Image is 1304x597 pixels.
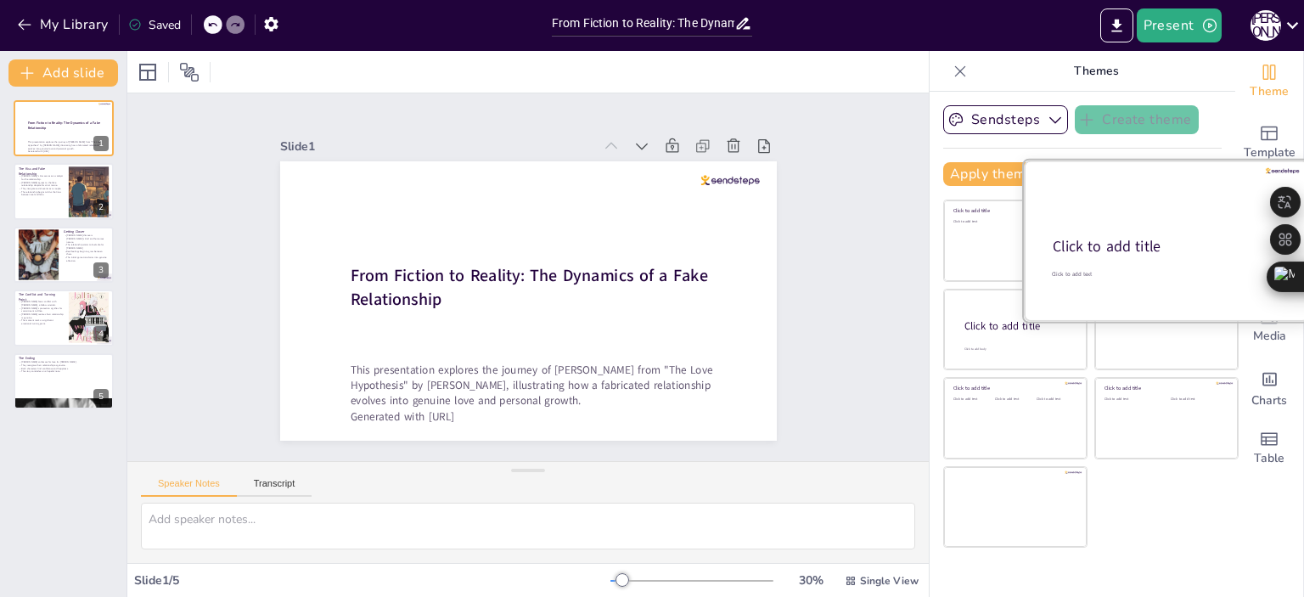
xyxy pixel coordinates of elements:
[552,11,734,36] input: Insert title
[1100,8,1133,42] button: Export to PowerPoint
[19,174,64,180] p: [PERSON_NAME]'s kiss serves as a catalyst for the relationship.
[1251,8,1281,42] button: К [PERSON_NAME]
[28,121,100,131] strong: From Fiction to Reality: The Dynamics of a Fake Relationship
[19,307,64,313] p: [PERSON_NAME]'s protection signifies his commitment to Olive.
[134,59,161,86] div: Layout
[64,250,109,256] p: Real feelings begin to grow between them.
[1235,357,1303,418] div: Add charts and graphs
[19,360,109,363] p: [PERSON_NAME] confesses his love for [PERSON_NAME].
[13,11,115,38] button: My Library
[1254,449,1284,468] span: Table
[237,478,312,497] button: Transcript
[93,389,109,404] div: 5
[128,17,181,33] div: Saved
[19,301,64,307] p: [PERSON_NAME] faces conflict with [PERSON_NAME], a fellow scientist.
[1251,391,1287,410] span: Charts
[14,353,114,409] div: 5
[1251,10,1281,41] div: К [PERSON_NAME]
[953,397,992,402] div: Click to add text
[1244,144,1296,162] span: Template
[141,478,237,497] button: Speaker Notes
[8,59,118,87] button: Add slide
[64,229,109,234] p: Getting Closer
[93,136,109,151] div: 1
[943,162,1121,186] button: Apply theme to all slides
[14,163,114,219] div: 2
[350,408,722,424] p: Generated with [URL]
[1235,296,1303,357] div: Add images, graphics, shapes or video
[995,397,1033,402] div: Click to add text
[14,100,114,156] div: 1
[790,572,831,589] div: 30 %
[19,363,109,367] p: They recognize their relationship as genuine.
[350,363,722,409] p: This presentation explores the journey of [PERSON_NAME] from "The Love Hypothesis" by [PERSON_NAM...
[1171,397,1224,402] div: Click to add text
[19,189,64,195] p: The relationship begins to blur the lines between real and fake.
[1253,327,1286,346] span: Media
[93,262,109,278] div: 3
[28,150,103,154] p: Generated with [URL]
[93,200,109,215] div: 2
[19,292,64,301] p: The Conflict and Turning Point
[953,207,1075,214] div: Click to add title
[19,369,109,373] p: The story concludes on a hopeful note.
[1250,82,1289,101] span: Theme
[19,367,109,370] p: Both characters find confidence and happiness.
[280,138,593,155] div: Slide 1
[974,51,1218,92] p: Themes
[19,356,109,361] p: The Ending
[860,574,919,588] span: Single View
[64,234,109,243] p: [PERSON_NAME] discovers [PERSON_NAME]'s kind and humorous nature.
[1052,271,1279,279] div: Click to add text
[19,166,64,176] p: The Kiss and Fake Relationship
[1075,105,1199,134] button: Create theme
[953,385,1075,391] div: Click to add title
[1235,51,1303,112] div: Change the overall theme
[19,313,64,319] p: [PERSON_NAME] realizes their relationship is genuine.
[19,319,64,325] p: The moment marks a significant emotional turning point.
[14,227,114,283] div: 3
[14,290,114,346] div: 4
[64,243,109,249] p: The relationship starts to feel safe for [PERSON_NAME].
[64,256,109,262] p: The initial game transforms into genuine affection.
[1235,418,1303,479] div: Add a table
[93,326,109,341] div: 4
[350,265,707,311] strong: From Fiction to Reality: The Dynamics of a Fake Relationship
[1104,397,1158,402] div: Click to add text
[19,180,64,186] p: [PERSON_NAME] agrees to the fake relationship despite his strict nature.
[1053,237,1278,257] div: Click to add title
[964,346,1071,351] div: Click to add body
[943,105,1068,134] button: Sendsteps
[134,572,610,589] div: Slide 1 / 5
[964,318,1073,333] div: Click to add title
[953,220,1075,224] div: Click to add text
[179,62,200,82] span: Position
[1104,385,1226,391] div: Click to add title
[1037,397,1075,402] div: Click to add text
[1235,112,1303,173] div: Add ready made slides
[19,187,64,190] p: They navigate social events as a couple.
[1137,8,1222,42] button: Present
[28,141,103,150] p: This presentation explores the journey of [PERSON_NAME] from "The Love Hypothesis" by [PERSON_NAM...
